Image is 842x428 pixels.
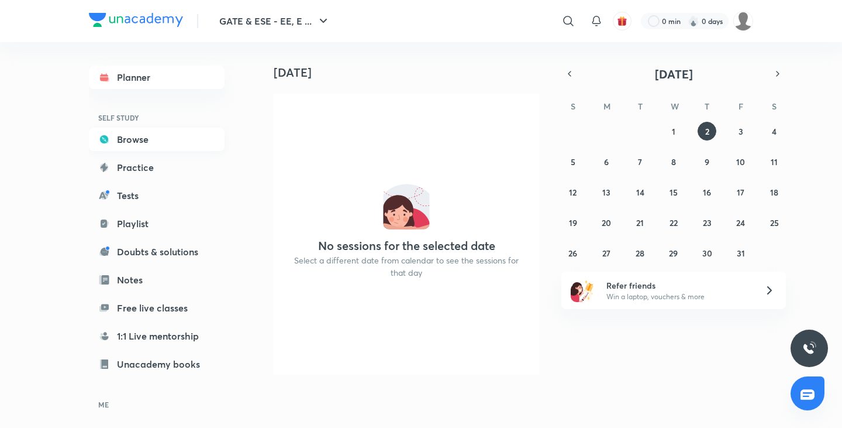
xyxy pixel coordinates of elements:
button: October 31, 2025 [731,244,750,262]
h6: Refer friends [606,279,750,292]
a: Doubts & solutions [89,240,225,263]
abbr: October 10, 2025 [736,156,745,167]
abbr: October 29, 2025 [669,248,678,259]
button: [DATE] [578,66,769,82]
span: [DATE] [655,66,693,82]
a: Tests [89,184,225,207]
abbr: October 21, 2025 [636,217,644,228]
img: ttu [802,341,816,355]
abbr: October 28, 2025 [636,248,644,259]
button: October 4, 2025 [765,122,784,141]
img: Tarun Kumar [733,11,753,31]
abbr: October 30, 2025 [702,248,712,259]
abbr: October 24, 2025 [736,217,745,228]
button: October 27, 2025 [597,244,616,262]
button: avatar [613,12,631,30]
button: October 8, 2025 [664,152,683,171]
abbr: October 8, 2025 [671,156,676,167]
button: October 18, 2025 [765,183,784,201]
a: Browse [89,128,225,151]
button: October 25, 2025 [765,213,784,232]
abbr: October 2, 2025 [705,126,709,137]
abbr: Wednesday [671,101,679,112]
a: Notes [89,268,225,292]
button: October 19, 2025 [564,213,582,232]
button: October 23, 2025 [698,213,716,232]
button: October 1, 2025 [664,122,683,141]
button: October 7, 2025 [631,152,650,171]
button: October 24, 2025 [731,213,750,232]
abbr: Tuesday [638,101,643,112]
button: October 12, 2025 [564,183,582,201]
button: October 13, 2025 [597,183,616,201]
abbr: October 15, 2025 [670,187,678,198]
button: October 5, 2025 [564,152,582,171]
abbr: October 18, 2025 [770,187,778,198]
button: October 21, 2025 [631,213,650,232]
abbr: Sunday [571,101,575,112]
abbr: Monday [603,101,610,112]
a: 1:1 Live mentorship [89,324,225,348]
button: October 20, 2025 [597,213,616,232]
abbr: October 16, 2025 [703,187,711,198]
a: Company Logo [89,13,183,30]
abbr: October 3, 2025 [739,126,743,137]
button: October 29, 2025 [664,244,683,262]
button: October 30, 2025 [698,244,716,262]
button: October 9, 2025 [698,152,716,171]
button: October 22, 2025 [664,213,683,232]
button: October 2, 2025 [698,122,716,141]
button: October 3, 2025 [731,122,750,141]
button: October 15, 2025 [664,183,683,201]
abbr: Saturday [772,101,777,112]
abbr: October 19, 2025 [569,217,577,228]
a: Free live classes [89,296,225,320]
a: Playlist [89,212,225,235]
h4: No sessions for the selected date [318,239,495,253]
img: avatar [617,16,627,26]
abbr: October 23, 2025 [703,217,712,228]
abbr: October 14, 2025 [636,187,644,198]
button: October 17, 2025 [731,183,750,201]
h6: ME [89,395,225,415]
abbr: October 6, 2025 [604,156,609,167]
button: October 11, 2025 [765,152,784,171]
abbr: October 4, 2025 [772,126,777,137]
h4: [DATE] [274,66,548,80]
abbr: October 12, 2025 [569,187,577,198]
a: Unacademy books [89,352,225,376]
button: October 16, 2025 [698,183,716,201]
abbr: October 7, 2025 [638,156,642,167]
button: October 14, 2025 [631,183,650,201]
abbr: October 1, 2025 [672,126,675,137]
abbr: October 17, 2025 [737,187,744,198]
img: referral [571,279,594,302]
abbr: October 20, 2025 [602,217,611,228]
abbr: Thursday [705,101,709,112]
abbr: October 26, 2025 [568,248,577,259]
abbr: October 22, 2025 [670,217,678,228]
button: October 6, 2025 [597,152,616,171]
abbr: October 13, 2025 [602,187,610,198]
abbr: October 25, 2025 [770,217,779,228]
img: Company Logo [89,13,183,27]
img: streak [688,15,699,27]
button: GATE & ESE - EE, E ... [212,9,337,33]
button: October 10, 2025 [731,152,750,171]
img: No events [383,183,430,230]
h6: SELF STUDY [89,108,225,128]
button: October 28, 2025 [631,244,650,262]
abbr: October 27, 2025 [602,248,610,259]
a: Planner [89,66,225,89]
abbr: October 11, 2025 [771,156,778,167]
abbr: October 9, 2025 [705,156,709,167]
abbr: October 5, 2025 [571,156,575,167]
p: Select a different date from calendar to see the sessions for that day [288,254,525,279]
a: Practice [89,156,225,179]
abbr: Friday [739,101,743,112]
button: October 26, 2025 [564,244,582,262]
abbr: October 31, 2025 [737,248,745,259]
p: Win a laptop, vouchers & more [606,292,750,302]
